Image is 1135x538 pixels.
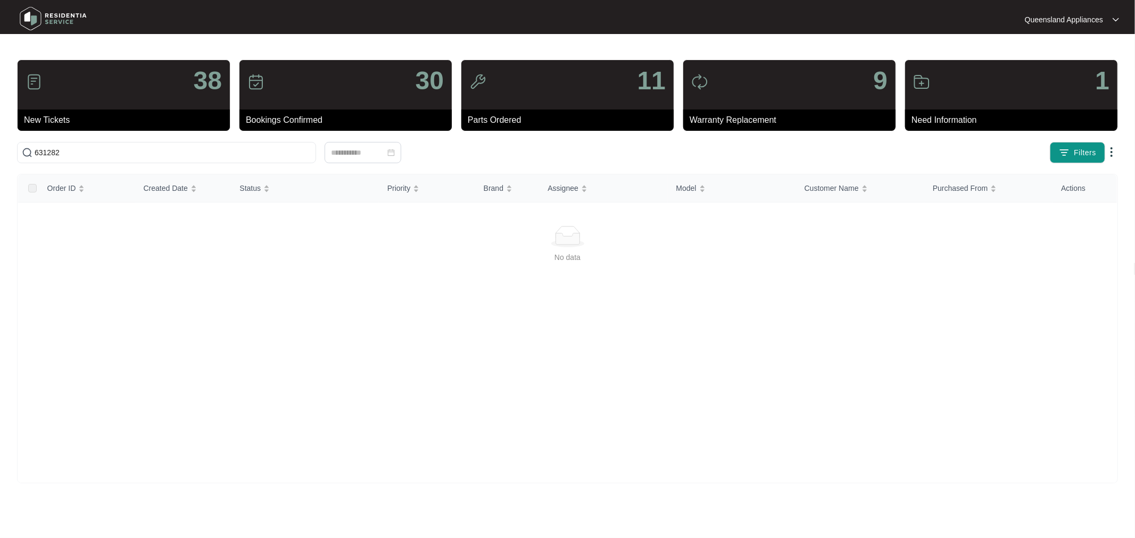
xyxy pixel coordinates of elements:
[194,68,222,94] p: 38
[1025,14,1103,25] p: Queensland Appliances
[22,147,32,158] img: search-icon
[24,114,230,127] p: New Tickets
[873,68,888,94] p: 9
[246,114,452,127] p: Bookings Confirmed
[135,174,231,203] th: Created Date
[469,73,486,90] img: icon
[1059,147,1070,158] img: filter icon
[144,182,188,194] span: Created Date
[690,114,896,127] p: Warranty Replacement
[548,182,578,194] span: Assignee
[912,114,1117,127] p: Need Information
[247,73,264,90] img: icon
[231,174,378,203] th: Status
[1095,68,1109,94] p: 1
[1053,174,1117,203] th: Actions
[484,182,503,194] span: Brand
[416,68,444,94] p: 30
[35,147,311,158] input: Search by Order Id, Assignee Name, Customer Name, Brand and Model
[468,114,674,127] p: Parts Ordered
[387,182,411,194] span: Priority
[26,73,43,90] img: icon
[1050,142,1105,163] button: filter iconFilters
[1113,17,1119,22] img: dropdown arrow
[39,174,135,203] th: Order ID
[239,182,261,194] span: Status
[668,174,796,203] th: Model
[933,182,988,194] span: Purchased From
[691,73,708,90] img: icon
[16,3,90,35] img: residentia service logo
[913,73,930,90] img: icon
[1105,146,1118,158] img: dropdown arrow
[47,182,76,194] span: Order ID
[637,68,666,94] p: 11
[805,182,859,194] span: Customer Name
[1074,147,1096,158] span: Filters
[676,182,697,194] span: Model
[379,174,475,203] th: Priority
[539,174,667,203] th: Assignee
[475,174,540,203] th: Brand
[924,174,1053,203] th: Purchased From
[796,174,924,203] th: Customer Name
[31,251,1104,263] div: No data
